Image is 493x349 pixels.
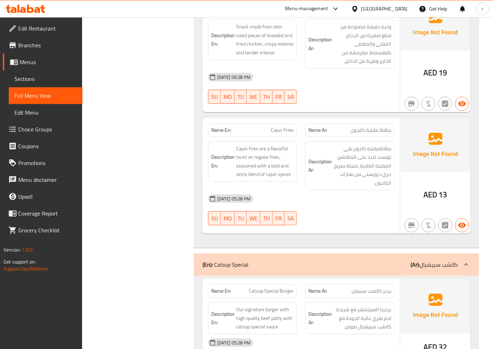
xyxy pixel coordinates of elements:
[247,211,260,225] button: WE
[194,253,479,276] div: (En): Catsup Special(Ar):كاتشب سبيشيال
[4,245,21,254] span: Version:
[263,92,270,102] span: TH
[333,305,391,331] span: برجرنا السيجنتشر مع شريحة لحم بقري عالية الجودة مع كاتشب سبيشيال صوص
[275,213,282,224] span: FR
[481,5,483,13] span: r
[221,90,235,104] button: MO
[411,259,420,270] b: (Ar):
[439,188,447,201] span: 13
[438,218,452,232] button: Not has choices
[421,97,435,111] button: Purchased item
[249,213,258,224] span: WE
[3,20,82,37] a: Edit Restaurant
[275,92,282,102] span: FR
[3,222,82,239] a: Grocery Checklist
[287,92,294,102] span: SA
[224,213,232,224] span: MO
[3,37,82,54] a: Branches
[18,209,77,218] span: Coverage Report
[18,24,77,33] span: Edit Restaurant
[236,305,294,331] span: Our signature burger with high quality beef patty with catsup special sauce
[4,257,36,266] span: Get support on:
[18,41,77,49] span: Branches
[333,22,391,66] span: وجبة خفيفة مصنوعة من قطع صغيرة من الدجاج المقلي والمغطى بالبقسماط، مقرمشة من الخارج وطرية من الداخل
[211,213,218,224] span: SU
[308,157,332,174] strong: Description Ar:
[238,213,244,224] span: TU
[455,97,469,111] button: Available
[455,218,469,232] button: Available
[260,90,273,104] button: TH
[438,97,452,111] button: Not has choices
[405,97,419,111] button: Not branch specific item
[247,90,260,104] button: WE
[22,245,33,254] span: 1.0.0
[18,125,77,134] span: Choice Groups
[18,159,77,167] span: Promotions
[308,310,332,327] strong: Description Ar:
[235,90,247,104] button: TU
[3,188,82,205] a: Upsell
[285,90,297,104] button: SA
[211,126,231,134] strong: Name En:
[405,218,419,232] button: Not branch specific item
[4,264,48,273] a: Support.OpsPlatform
[3,121,82,138] a: Choice Groups
[14,108,77,117] span: Edit Menu
[361,5,408,13] div: [GEOGRAPHIC_DATA]
[235,211,247,225] button: TU
[3,155,82,171] a: Promotions
[3,138,82,155] a: Coupons
[211,153,235,170] strong: Description En:
[400,118,471,172] img: Ae5nvW7+0k+MAAAAAElFTkSuQmCC
[352,287,391,295] span: برجر كاتشب سبيشل
[224,92,232,102] span: MO
[285,211,297,225] button: SA
[308,126,327,134] strong: Name Ar:
[273,90,285,104] button: FR
[333,144,391,187] span: بطاطامقلية كاجون هي تويست لذيذ على البطاطس المقلية العادية، متبلة بمزيج جريء وزيستي من بهارات الك...
[211,31,235,48] strong: Description En:
[263,213,270,224] span: TH
[249,287,294,295] span: Catsup Special Burger
[208,90,221,104] button: SU
[236,144,294,179] span: Cajun fries are a flavorful twist on regular fries, seasoned with a bold and zesty blend of cajun...
[308,287,327,295] strong: Name Ar:
[400,279,471,333] img: Ae5nvW7+0k+MAAAAAElFTkSuQmCC
[249,92,258,102] span: WE
[3,54,82,70] a: Menus
[18,226,77,234] span: Grocery Checklist
[214,74,253,81] span: [DATE] 05:28 PM
[287,213,294,224] span: SA
[214,340,253,346] span: [DATE] 05:28 PM
[3,205,82,222] a: Coverage Report
[211,310,235,327] strong: Description En:
[273,211,285,225] button: FR
[238,92,244,102] span: TU
[20,58,77,66] span: Menus
[271,126,294,134] span: Cajun Fries
[424,66,437,80] span: AED
[285,5,328,13] div: Menu-management
[439,66,447,80] span: 19
[202,259,213,270] b: (En):
[18,176,77,184] span: Menu disclaimer
[18,142,77,150] span: Coupons
[214,196,253,202] span: [DATE] 05:28 PM
[14,91,77,100] span: Full Menu View
[424,188,437,201] span: AED
[221,211,235,225] button: MO
[9,104,82,121] a: Edit Menu
[351,126,391,134] span: بطاطا مقلية كايجون
[9,87,82,104] a: Full Menu View
[9,70,82,87] a: Sections
[236,22,294,57] span: Snack made from bite-sized pieces of breaded and fried chicken, crispy exterior and tender interior
[18,192,77,201] span: Upsell
[421,218,435,232] button: Purchased item
[202,260,248,269] p: Catsup Special
[211,92,218,102] span: SU
[308,35,332,53] strong: Description Ar:
[3,171,82,188] a: Menu disclaimer
[14,75,77,83] span: Sections
[260,211,273,225] button: TH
